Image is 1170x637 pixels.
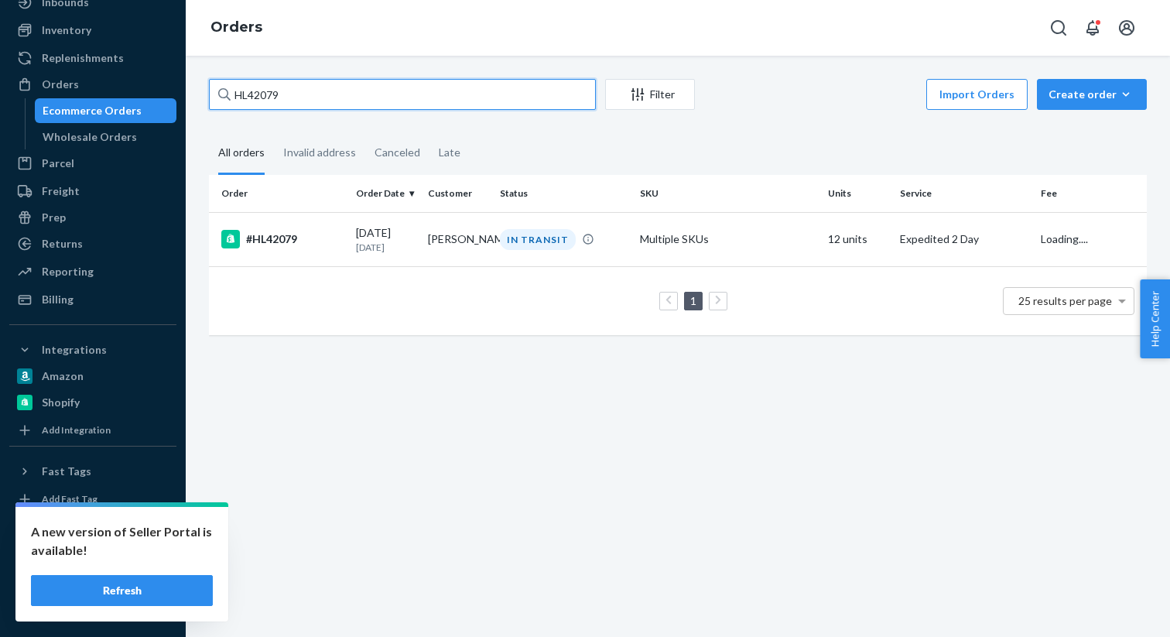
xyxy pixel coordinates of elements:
a: Amazon [9,364,176,389]
div: Parcel [42,156,74,171]
a: Inventory [9,18,176,43]
th: Fee [1035,175,1147,212]
div: Filter [606,87,694,102]
a: Orders [9,72,176,97]
button: Help Center [1140,279,1170,358]
a: Billing [9,287,176,312]
div: Customer [428,187,487,200]
div: Invalid address [283,132,356,173]
a: Add Integration [9,421,176,440]
button: Talk to Support [9,541,176,566]
a: Page 1 is your current page [687,294,700,307]
input: Search orders [209,79,596,110]
p: Expedited 2 Day [900,231,1028,247]
div: Returns [42,236,83,252]
div: Fast Tags [42,464,91,479]
div: Billing [42,292,74,307]
button: Fast Tags [9,459,176,484]
div: Reporting [42,264,94,279]
div: Orders [42,77,79,92]
div: Integrations [42,342,107,358]
div: Late [439,132,460,173]
th: Order [209,175,350,212]
td: [PERSON_NAME] [422,212,494,266]
div: #HL42079 [221,230,344,248]
a: Wholesale Orders [35,125,177,149]
a: Orders [210,19,262,36]
p: [DATE] [356,241,416,254]
a: Shopify [9,390,176,415]
div: Add Integration [42,423,111,437]
button: Give Feedback [9,594,176,618]
div: All orders [218,132,265,175]
div: Wholesale Orders [43,129,137,145]
th: Units [822,175,894,212]
th: Order Date [350,175,422,212]
div: Amazon [42,368,84,384]
button: Open Search Box [1043,12,1074,43]
button: Open account menu [1111,12,1142,43]
td: 12 units [822,212,894,266]
div: Shopify [42,395,80,410]
button: Refresh [31,575,213,606]
div: IN TRANSIT [500,229,576,250]
button: Integrations [9,337,176,362]
button: Open notifications [1077,12,1108,43]
span: Support [32,11,88,25]
div: Canceled [375,132,420,173]
a: Parcel [9,151,176,176]
p: A new version of Seller Portal is available! [31,522,213,560]
th: SKU [634,175,821,212]
button: Import Orders [926,79,1028,110]
a: Prep [9,205,176,230]
a: Settings [9,515,176,539]
div: Prep [42,210,66,225]
button: Create order [1037,79,1147,110]
th: Service [894,175,1035,212]
td: Multiple SKUs [634,212,821,266]
span: 25 results per page [1018,294,1112,307]
a: Freight [9,179,176,204]
a: Returns [9,231,176,256]
div: [DATE] [356,225,416,254]
a: Ecommerce Orders [35,98,177,123]
div: Ecommerce Orders [43,103,142,118]
div: Inventory [42,22,91,38]
button: Filter [605,79,695,110]
a: Add Fast Tag [9,490,176,509]
ol: breadcrumbs [198,5,275,50]
div: Add Fast Tag [42,492,97,505]
div: Replenishments [42,50,124,66]
a: Replenishments [9,46,176,70]
td: Loading.... [1035,212,1147,266]
div: Freight [42,183,80,199]
a: Help Center [9,567,176,592]
div: Create order [1049,87,1135,102]
a: Reporting [9,259,176,284]
th: Status [494,175,635,212]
